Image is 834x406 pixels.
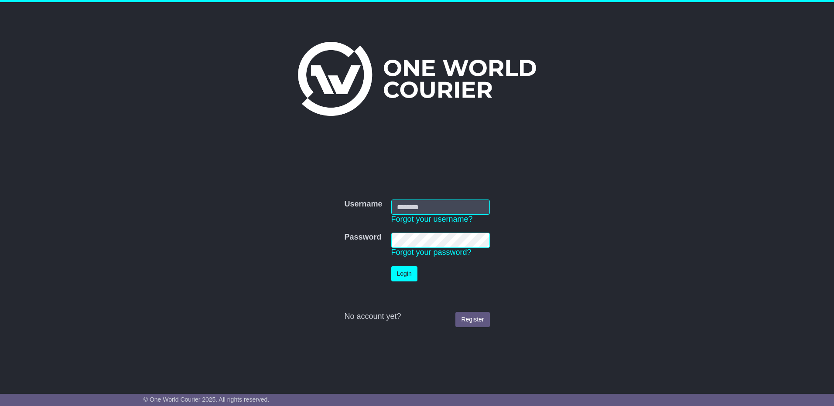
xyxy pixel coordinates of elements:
span: © One World Courier 2025. All rights reserved. [144,396,270,403]
button: Login [391,266,417,281]
a: Forgot your username? [391,215,473,223]
label: Username [344,200,382,209]
img: One World [298,42,536,116]
a: Register [455,312,489,327]
div: No account yet? [344,312,489,321]
a: Forgot your password? [391,248,472,257]
label: Password [344,233,381,242]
